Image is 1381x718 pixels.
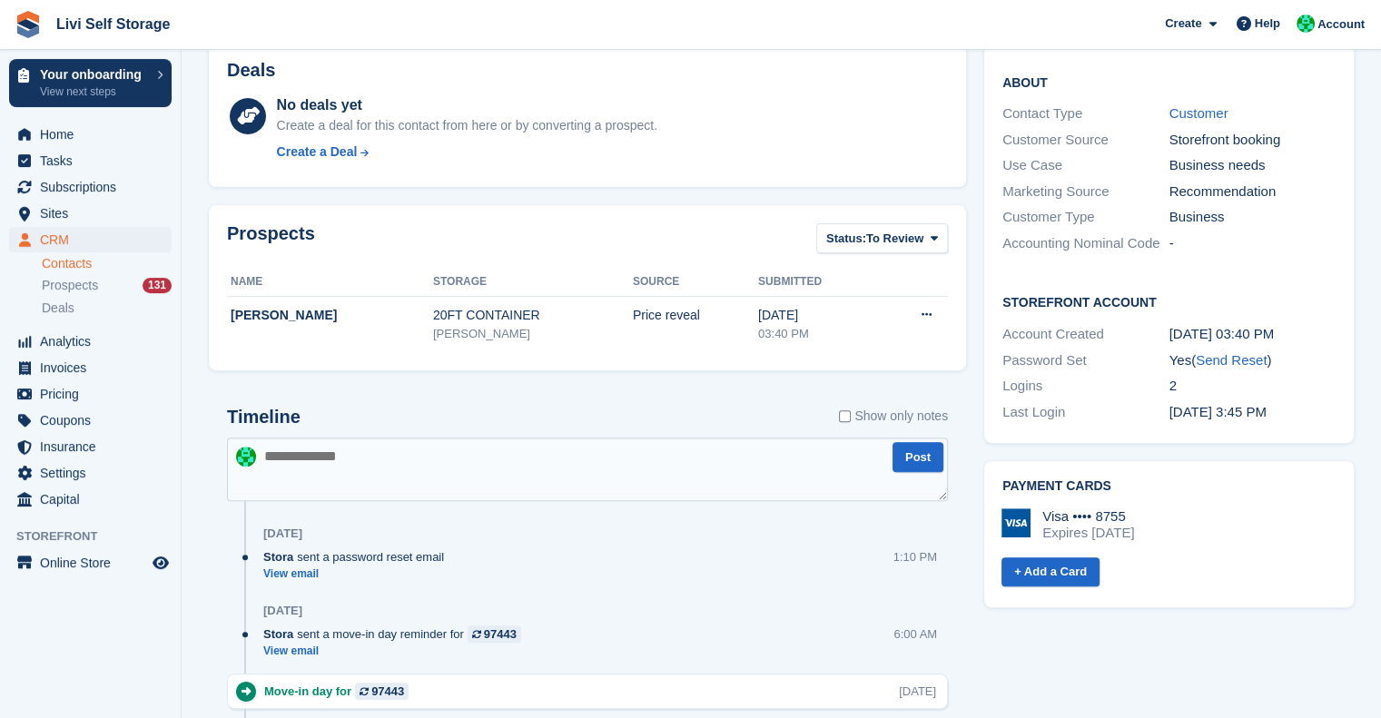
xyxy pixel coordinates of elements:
[433,268,633,297] th: Storage
[263,625,293,643] span: Stora
[1002,350,1169,371] div: Password Set
[40,201,149,226] span: Sites
[143,278,172,293] div: 131
[49,9,177,39] a: Livi Self Storage
[1002,207,1169,228] div: Customer Type
[263,625,530,643] div: sent a move-in day reminder for
[1001,508,1031,537] img: Visa Logo
[893,442,943,472] button: Post
[277,143,657,162] a: Create a Deal
[1169,207,1337,228] div: Business
[263,548,293,566] span: Stora
[1002,479,1336,494] h2: Payment cards
[40,122,149,147] span: Home
[1169,233,1337,254] div: -
[433,306,633,325] div: 20FT CONTAINER
[1196,352,1267,368] a: Send Reset
[1002,402,1169,423] div: Last Login
[9,434,172,459] a: menu
[633,268,758,297] th: Source
[231,306,433,325] div: [PERSON_NAME]
[40,460,149,486] span: Settings
[16,527,181,546] span: Storefront
[40,174,149,200] span: Subscriptions
[1191,352,1271,368] span: ( )
[1297,15,1315,33] img: Joe Robertson
[1169,324,1337,345] div: [DATE] 03:40 PM
[236,447,256,467] img: Joe Robertson
[9,174,172,200] a: menu
[277,116,657,135] div: Create a deal for this contact from here or by converting a prospect.
[40,227,149,252] span: CRM
[1002,376,1169,397] div: Logins
[42,276,172,295] a: Prospects 131
[9,408,172,433] a: menu
[9,227,172,252] a: menu
[15,11,42,38] img: stora-icon-8386f47178a22dfd0bd8f6a31ec36ba5ce8667c1dd55bd0f319d3a0aa187defe.svg
[9,122,172,147] a: menu
[484,625,517,643] div: 97443
[263,548,453,566] div: sent a password reset email
[633,306,758,325] div: Price reveal
[1169,182,1337,202] div: Recommendation
[9,355,172,380] a: menu
[1255,15,1280,33] span: Help
[371,683,404,700] div: 97443
[277,143,358,162] div: Create a Deal
[1169,130,1337,151] div: Storefront booking
[1169,155,1337,176] div: Business needs
[9,550,172,575] a: menu
[42,299,172,318] a: Deals
[9,487,172,512] a: menu
[866,230,923,248] span: To Review
[227,407,301,428] h2: Timeline
[758,325,877,343] div: 03:40 PM
[263,604,302,618] div: [DATE]
[40,434,149,459] span: Insurance
[468,625,521,643] a: 97443
[1002,324,1169,345] div: Account Created
[9,59,172,107] a: Your onboarding View next steps
[1002,292,1336,310] h2: Storefront Account
[1002,103,1169,124] div: Contact Type
[42,300,74,317] span: Deals
[150,552,172,574] a: Preview store
[1002,130,1169,151] div: Customer Source
[1002,182,1169,202] div: Marketing Source
[9,148,172,173] a: menu
[9,201,172,226] a: menu
[758,268,877,297] th: Submitted
[839,407,851,426] input: Show only notes
[264,683,418,700] div: Move-in day for
[40,487,149,512] span: Capital
[263,644,530,659] a: View email
[1002,73,1336,91] h2: About
[433,325,633,343] div: [PERSON_NAME]
[1001,557,1100,587] a: + Add a Card
[826,230,866,248] span: Status:
[9,329,172,354] a: menu
[227,60,275,81] h2: Deals
[1317,15,1365,34] span: Account
[40,148,149,173] span: Tasks
[816,223,948,253] button: Status: To Review
[227,223,315,257] h2: Prospects
[1165,15,1201,33] span: Create
[40,408,149,433] span: Coupons
[758,306,877,325] div: [DATE]
[42,255,172,272] a: Contacts
[263,566,453,582] a: View email
[893,548,937,566] div: 1:10 PM
[40,329,149,354] span: Analytics
[839,407,948,426] label: Show only notes
[277,94,657,116] div: No deals yet
[40,381,149,407] span: Pricing
[42,277,98,294] span: Prospects
[40,84,148,100] p: View next steps
[1169,404,1267,419] time: 2025-07-23 14:45:53 UTC
[40,550,149,575] span: Online Store
[1169,376,1337,397] div: 2
[227,268,433,297] th: Name
[1002,233,1169,254] div: Accounting Nominal Code
[263,526,302,541] div: [DATE]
